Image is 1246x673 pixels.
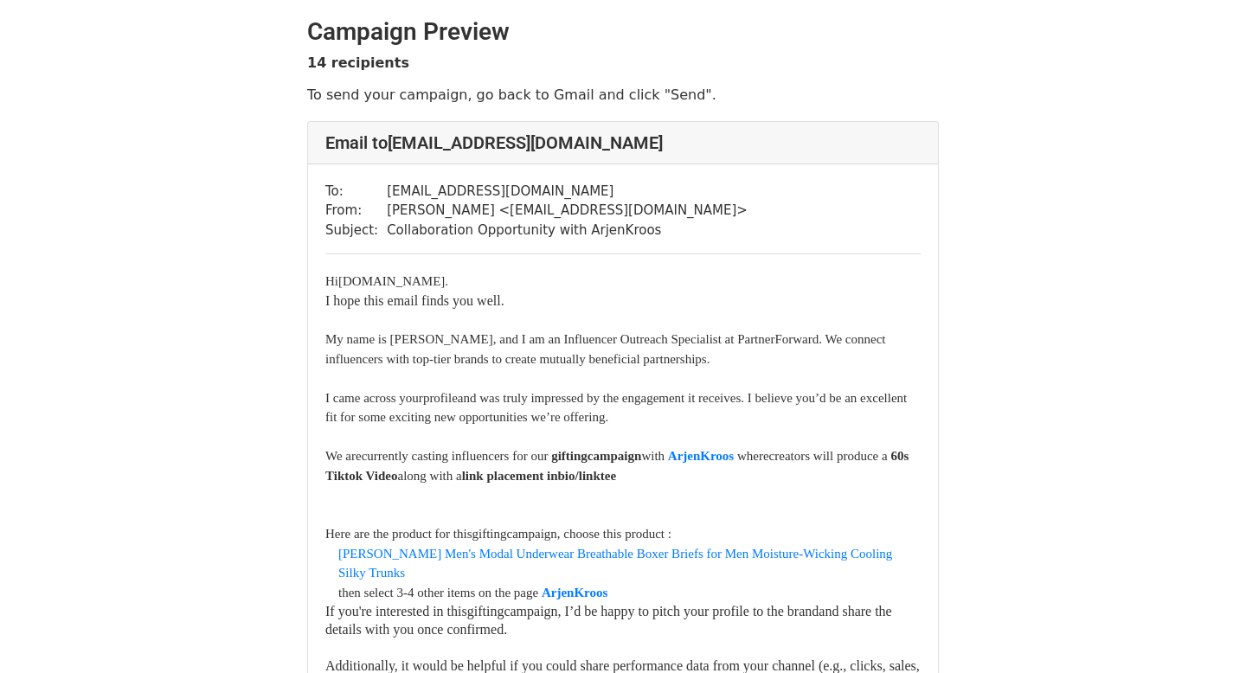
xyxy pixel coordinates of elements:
span: along with a [398,469,462,483]
span: bio/linktee [558,469,617,483]
td: Subject: [325,221,387,240]
b: link placement in [462,469,616,483]
span: gifting [551,449,588,463]
a: [PERSON_NAME] Men's Modal Underwear Breathable Boxer Briefs for Men Moisture-Wicking Cooling Silk... [338,547,892,580]
font: My name is [PERSON_NAME], and I am an Influencer Outreach Specialist at PartnerForward. We connec... [325,332,907,463]
td: Collaboration Opportunity with ArjenKroos [387,221,748,240]
span: Hi [325,274,338,288]
span: ifting [478,527,507,541]
h4: Email to [EMAIL_ADDRESS][DOMAIN_NAME] [325,132,921,153]
span: profile [423,391,458,405]
span: 60s Tiktok Video [325,449,909,483]
span: creators will produce a [769,449,888,463]
a: ArjenKroos [542,586,607,599]
p: To send your campaign, go back to Gmail and click "Send". [307,86,939,104]
h2: Campaign Preview [307,17,939,47]
a: ArjenKroos [668,449,734,463]
span: gifting [467,604,504,619]
span: and share the details with you once confirmed [325,604,892,637]
b: campaign [551,449,641,463]
td: [PERSON_NAME] < [EMAIL_ADDRESS][DOMAIN_NAME] > [387,201,748,221]
td: To: [325,182,387,202]
font: where [734,449,768,463]
td: From: [325,201,387,221]
font: then select 3-4 other items on the page [338,586,542,599]
span: [DOMAIN_NAME]. [338,274,448,288]
td: [EMAIL_ADDRESS][DOMAIN_NAME] [387,182,748,202]
span: I hope this email finds you well. [325,293,504,308]
font: Here are the product for this g campaign, choose this product : [325,527,671,541]
span: We are [325,449,362,463]
strong: 14 recipients [307,54,409,71]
